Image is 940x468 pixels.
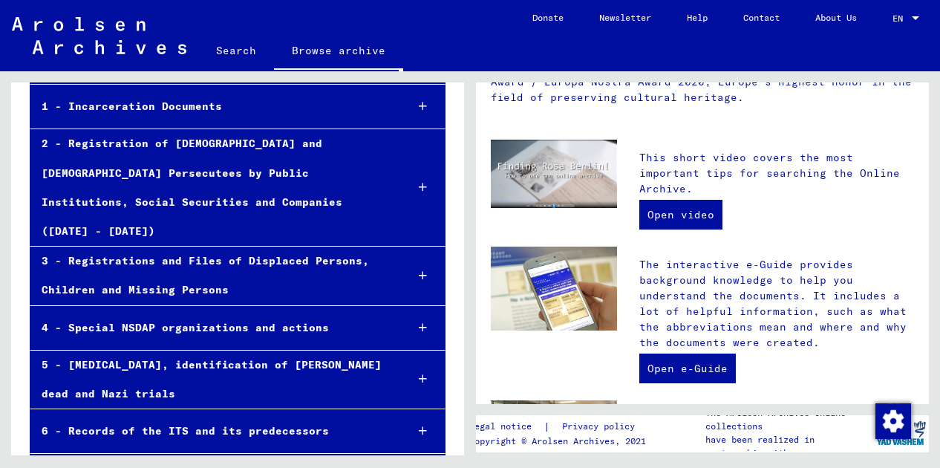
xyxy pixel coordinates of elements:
a: Open video [639,200,722,230]
img: Arolsen_neg.svg [12,17,186,54]
img: yv_logo.png [873,415,929,452]
a: Privacy policy [550,419,653,435]
a: Legal notice [469,419,544,435]
div: 4 - Special NSDAP organizations and actions [30,313,394,342]
div: 1 - Incarceration Documents [30,92,394,121]
p: The Arolsen Archives online collections [705,406,872,433]
img: Change consent [875,403,911,439]
p: have been realized in partnership with [705,433,872,460]
span: EN [892,13,909,24]
a: Search [198,33,274,68]
p: This short video covers the most important tips for searching the Online Archive. [639,150,914,197]
div: 6 - Records of the ITS and its predecessors [30,417,394,446]
p: Copyright © Arolsen Archives, 2021 [469,435,653,448]
a: Browse archive [274,33,403,71]
p: In [DATE], our Online Archive received the European Heritage Award / Europa Nostra Award 2020, Eu... [491,59,914,105]
div: | [469,419,653,435]
div: 2 - Registration of [DEMOGRAPHIC_DATA] and [DEMOGRAPHIC_DATA] Persecutees by Public Institutions,... [30,129,394,246]
img: eguide.jpg [491,247,617,331]
a: Open e-Guide [639,354,736,383]
div: 3 - Registrations and Files of Displaced Persons, Children and Missing Persons [30,247,394,305]
img: video.jpg [491,140,617,208]
div: 5 - [MEDICAL_DATA], identification of [PERSON_NAME] dead and Nazi trials [30,351,394,409]
p: The interactive e-Guide provides background knowledge to help you understand the documents. It in... [639,257,914,351]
